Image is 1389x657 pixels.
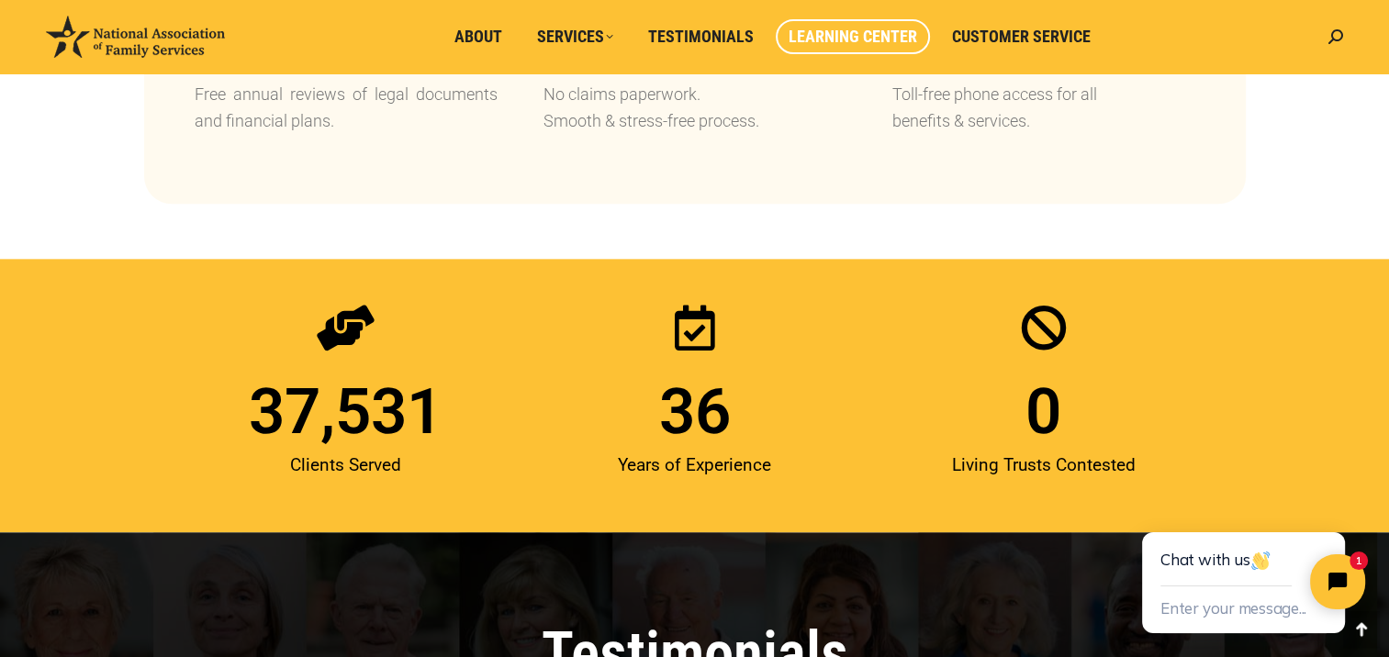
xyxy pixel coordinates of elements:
[635,19,767,54] a: Testimonials
[195,82,498,135] p: Free annual reviews of legal documents and financial plans.
[648,27,754,47] span: Testimonials
[530,443,860,487] div: Years of Experience
[1025,380,1061,443] span: 0
[939,19,1103,54] a: Customer Service
[659,380,731,443] span: 36
[776,19,930,54] a: Learning Center
[789,27,917,47] span: Learning Center
[537,27,613,47] span: Services
[952,27,1091,47] span: Customer Service
[543,82,846,135] p: No claims paperwork. Smooth & stress-free process.
[249,380,442,443] span: 37,531
[1101,473,1389,657] iframe: Tidio Chat
[891,82,1194,135] p: Toll-free phone access for all benefits & services.
[46,16,225,58] img: National Association of Family Services
[454,27,502,47] span: About
[442,19,515,54] a: About
[181,443,511,487] div: Clients Served
[879,443,1209,487] div: Living Trusts Contested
